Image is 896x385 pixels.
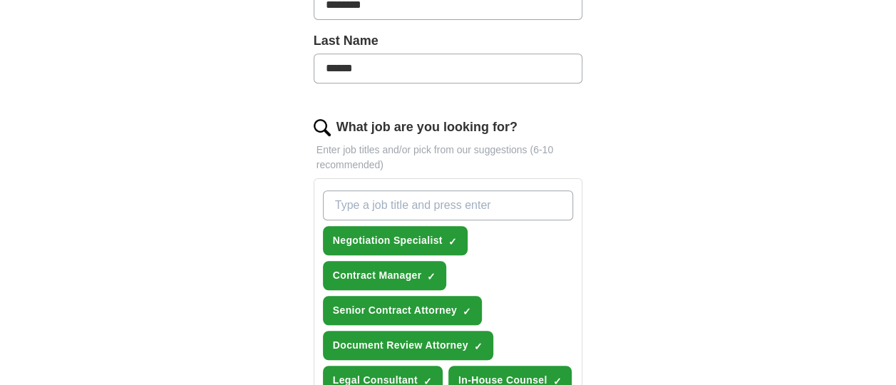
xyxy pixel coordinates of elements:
label: What job are you looking for? [336,118,517,137]
button: Contract Manager✓ [323,261,447,290]
span: ✓ [474,341,483,352]
span: Document Review Attorney [333,338,468,353]
p: Enter job titles and/or pick from our suggestions (6-10 recommended) [314,143,583,173]
button: Senior Contract Attorney✓ [323,296,482,325]
input: Type a job title and press enter [323,190,574,220]
img: search.png [314,119,331,136]
span: ✓ [463,306,471,317]
span: ✓ [448,236,457,247]
label: Last Name [314,31,583,51]
button: Negotiation Specialist✓ [323,226,468,255]
span: Senior Contract Attorney [333,303,457,318]
span: ✓ [427,271,436,282]
span: Negotiation Specialist [333,233,443,248]
span: Contract Manager [333,268,422,283]
button: Document Review Attorney✓ [323,331,493,360]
